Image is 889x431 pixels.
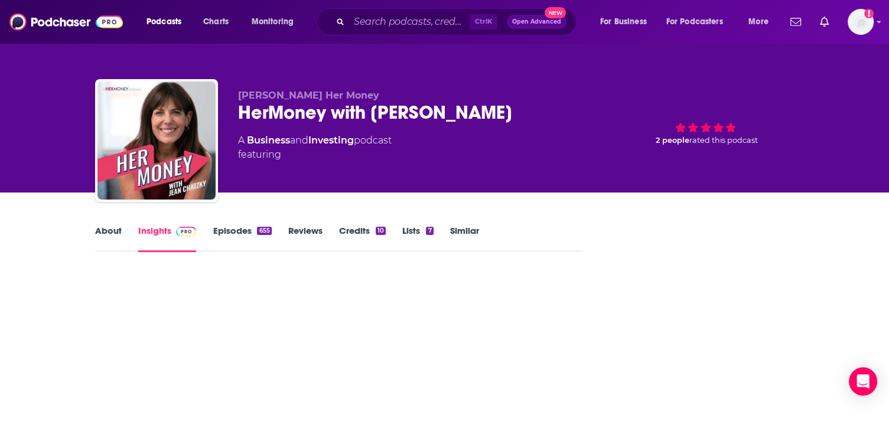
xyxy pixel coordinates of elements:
[138,12,197,31] button: open menu
[176,227,197,236] img: Podchaser Pro
[196,12,236,31] a: Charts
[138,225,197,252] a: InsightsPodchaser Pro
[308,135,354,146] a: Investing
[786,12,806,32] a: Show notifications dropdown
[376,227,386,235] div: 10
[748,14,768,30] span: More
[95,225,122,252] a: About
[656,136,689,145] span: 2 people
[666,14,723,30] span: For Podcasters
[349,12,470,31] input: Search podcasts, credits, & more...
[243,12,309,31] button: open menu
[659,12,740,31] button: open menu
[328,8,588,35] div: Search podcasts, credits, & more...
[848,9,874,35] button: Show profile menu
[545,7,566,18] span: New
[864,9,874,18] svg: Add a profile image
[402,225,433,252] a: Lists7
[146,14,181,30] span: Podcasts
[740,12,783,31] button: open menu
[288,225,323,252] a: Reviews
[600,14,647,30] span: For Business
[257,227,271,235] div: 655
[9,11,123,33] img: Podchaser - Follow, Share and Rate Podcasts
[592,12,662,31] button: open menu
[815,12,833,32] a: Show notifications dropdown
[247,135,290,146] a: Business
[213,225,271,252] a: Episodes655
[290,135,308,146] span: and
[238,90,379,101] span: [PERSON_NAME] Her Money
[238,148,392,162] span: featuring
[252,14,294,30] span: Monitoring
[470,14,497,30] span: Ctrl K
[507,15,566,29] button: Open AdvancedNew
[617,90,794,163] div: 2 peoplerated this podcast
[426,227,433,235] div: 7
[238,133,392,162] div: A podcast
[689,136,758,145] span: rated this podcast
[848,9,874,35] img: User Profile
[339,225,386,252] a: Credits10
[848,9,874,35] span: Logged in as maryalyson
[512,19,561,25] span: Open Advanced
[849,367,877,396] div: Open Intercom Messenger
[450,225,479,252] a: Similar
[203,14,229,30] span: Charts
[97,81,216,200] img: HerMoney with Jean Chatzky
